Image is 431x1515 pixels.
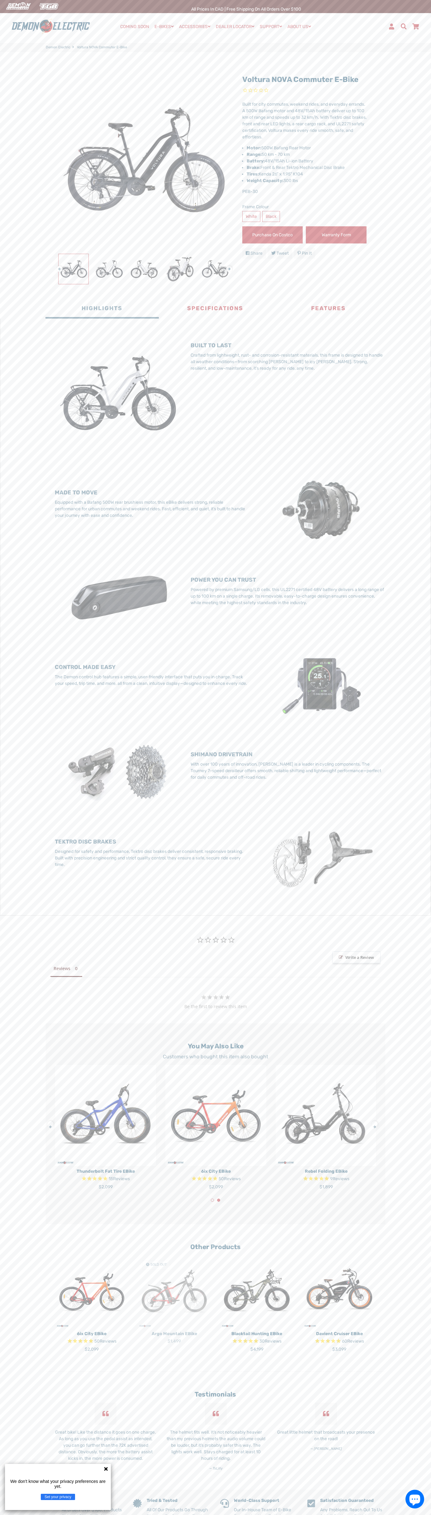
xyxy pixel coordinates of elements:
label: Black [262,211,280,222]
span: Reviews [265,1339,282,1344]
span: 300 lbs [247,178,298,183]
strong: Battery: [247,158,265,164]
img: MicrosoftTeams-image_15.jpg [55,739,181,806]
h5: Tried & Tested [147,1498,211,1503]
img: Voltura NOVA Commuter e-Bike [165,254,195,284]
a: 6ix City eBike Rated 4.8 out of 5 stars 50 reviews $2,099 [55,1328,128,1353]
strong: Motor: [247,145,261,151]
h3: BUILT TO LAST [191,342,385,349]
p: Built for city commutes, weekend rides, and everyday errands. A 500W Bafang motor and 48V/15Ah ba... [242,101,367,140]
span: $2,099 [209,1184,223,1190]
a: SUPPORT [258,22,284,31]
button: Features [272,300,385,319]
img: TGB Canada [36,1,62,12]
p: Thunderbolt Fat Tire eBike [55,1168,156,1175]
img: Rebel Folding eBike - Demon Electric [276,1065,377,1166]
p: Great little helmet that broadcasts your presence on the road! [276,1429,377,1442]
a: 6ix City eBike Rated 4.8 out of 5 stars 50 reviews $2,099 [165,1166,266,1190]
button: 1 of 2 [211,1199,214,1202]
span: Reviews [100,1339,116,1344]
span: $1,499 [168,1339,181,1344]
p: Designed for safety and performance, Tektro disc brakes deliver consistent, responsive braking. B... [55,848,249,868]
inbox-online-store-chat: Shopify online store chat [404,1490,426,1510]
span: 50 reviews [219,1176,241,1181]
p: 6ix City eBike [165,1168,266,1175]
a: DEALER LOCATOR [214,22,257,31]
p: 6ix City eBike [55,1330,128,1337]
span: $4,199 [250,1347,263,1352]
a: Blacktail Hunting eBike Rated 4.7 out of 5 stars 30 reviews $4,199 [220,1328,293,1353]
span: Reviews [347,1339,364,1344]
div: Be the first to review this item [50,1003,381,1010]
span: All Prices in CAD | Free shipping on all orders over $100 [191,7,301,12]
span: $2,099 [99,1184,113,1190]
button: Next [226,263,230,270]
button: Specifications [159,300,272,319]
img: Davient Cruiser eBike - Demon Electric [303,1255,376,1328]
span: Rated 4.7 out of 5 stars 30 reviews [220,1338,293,1345]
span: Share [250,251,263,256]
p: Davient Cruiser eBike [303,1330,376,1337]
img: MicrosoftTeams-image_10.jpg [258,477,385,544]
label: White [242,211,260,222]
button: Set your privacy [41,1494,75,1500]
a: Rebel Folding eBike Rated 5.0 out of 5 stars 9 reviews $1,899 [276,1166,377,1190]
span: 30 reviews [259,1339,282,1344]
span: 9 reviews [330,1176,349,1181]
span: 50 reviews [94,1339,116,1344]
img: 6ix City eBike - Demon Electric [55,1255,128,1328]
a: E-BIKES [152,22,176,31]
li: Reviews [50,963,82,977]
img: Argo Mountain eBike - Demon Electric [138,1255,211,1328]
a: COMING SOON [118,22,151,31]
a: Argo Mountain eBike - Demon Electric Sold Out [138,1255,211,1328]
p: Argo Mountain eBike [138,1330,211,1337]
img: Voltura NOVA Commuter e-Bike [59,254,88,284]
span: Write a Review [332,951,381,963]
p: The helmet fits well. It’s not noticeably heavier than my previous helmets the audio volume could... [165,1429,266,1462]
img: MicrosoftTeams-image_11.jpg [55,564,181,631]
span: 15 reviews [109,1176,130,1181]
h5: Satisfaction Guaranteed [320,1498,385,1503]
span: Rated 4.8 out of 5 stars 50 reviews [55,1338,128,1345]
h2: Testimonials [110,1390,321,1398]
img: VolturaV1.png [55,330,181,456]
h2: Other Products [55,1243,376,1251]
h3: POWER YOU CAN TRUST [191,577,385,584]
span: Sold Out [150,1262,167,1267]
button: 2 of 2 [217,1199,220,1202]
h3: MADE TO MOVE [55,489,249,496]
span: Kenda 26" x 1.95" K104 [247,171,303,177]
a: Argo Mountain eBike $1,499 [138,1328,211,1344]
span: Tweet [277,251,289,256]
img: Voltura NOVA Commuter e-Bike [130,254,159,284]
p: We don't know what your privacy preferences are yet. [7,1479,108,1489]
img: MicrosoftTeams-image_13.jpg [258,826,385,893]
img: Voltura NOVA Commuter e-Bike [201,254,230,284]
strong: Range: [247,152,262,157]
p: Customers who bought this item also bought [55,1053,376,1060]
span: Rated 0.0 out of 5 stars 0 reviews [242,87,367,94]
a: Demon Electric [46,45,70,50]
a: Davient Cruiser eBike Rated 4.8 out of 5 stars 60 reviews $3,099 [303,1328,376,1353]
a: Thunderbolt Fat Tire eBike Rated 4.8 out of 5 stars 15 reviews $2,099 [55,1166,156,1190]
cite: [PERSON_NAME] [276,1446,377,1452]
button: Highlights [45,300,159,319]
a: 6ix City eBike - Demon Electric [165,1065,266,1166]
span: Reviews [113,1176,130,1181]
span: $3,099 [332,1347,346,1352]
span: Reviews [224,1176,241,1181]
span: Pin it [302,251,312,256]
h3: TEKTRO DISC BRAKES [55,839,249,845]
span: Voltura NOVA Commuter e-Bike [77,45,127,50]
strong: Weight Capacity: [247,178,283,183]
span: PEB-30 [242,189,258,194]
p: Powered by premium Samsung/LG cells, this UL2271 certified 48V battery delivers a long range of u... [191,586,385,606]
span: 500W Bafang Rear Motor [261,145,311,151]
img: Demon Electric logo [9,18,92,35]
p: The Demon control hub features a simple, user-friendly interface that puts you in charge. Track y... [55,674,249,687]
span: 48V/15Ah Li-ion Battery [247,158,313,164]
p: Crafted from lightweight, rust- and corrosion-resistant materials, this frame is designed to hand... [191,352,385,372]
